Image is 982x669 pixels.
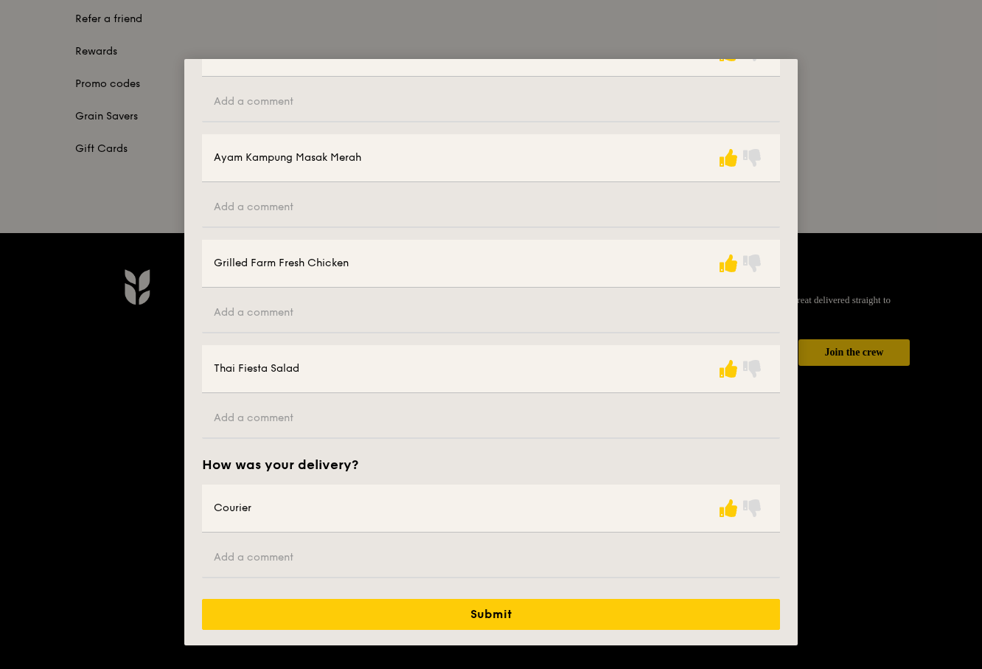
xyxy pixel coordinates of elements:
[214,256,349,271] div: Grilled Farm Fresh Chicken
[202,599,780,630] button: Submit
[214,150,361,165] div: Ayam Kampung Masak Merah
[214,361,299,376] div: Thai Fiesta Salad
[202,538,780,578] input: Add a comment
[202,457,358,473] h2: How was your delivery?
[202,83,780,122] input: Add a comment
[202,399,780,439] input: Add a comment
[202,294,780,333] input: Add a comment
[214,501,251,516] div: Courier
[202,188,780,228] input: Add a comment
